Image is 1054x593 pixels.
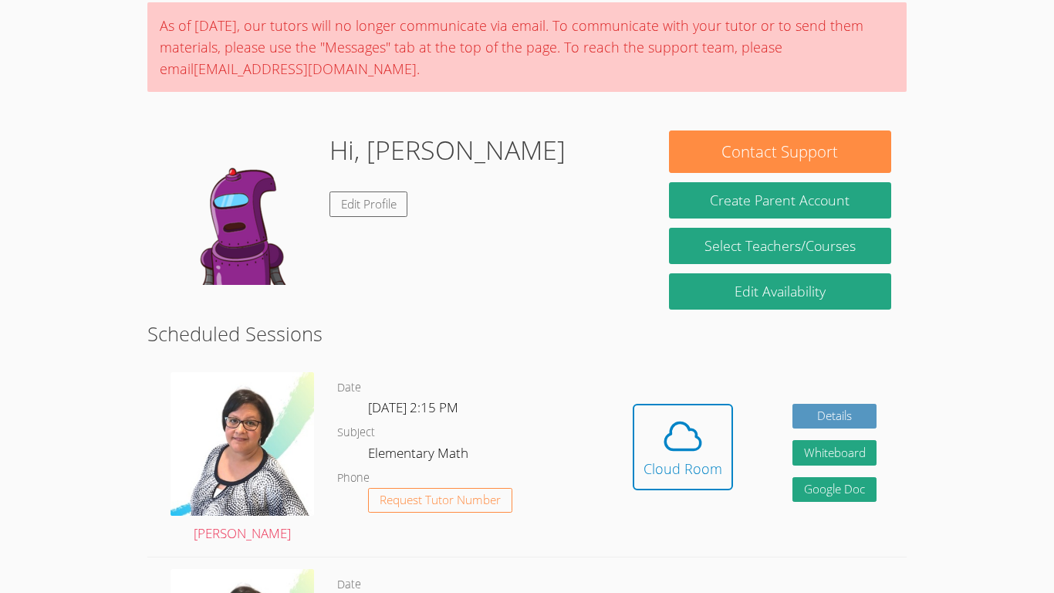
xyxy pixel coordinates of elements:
[792,404,877,429] a: Details
[368,398,458,416] span: [DATE] 2:15 PM
[633,404,733,490] button: Cloud Room
[171,372,314,516] img: avatar.png
[792,477,877,503] a: Google Doc
[329,130,566,170] h1: Hi, [PERSON_NAME]
[163,130,317,285] img: default.png
[669,228,891,264] a: Select Teachers/Courses
[147,319,907,348] h2: Scheduled Sessions
[171,372,314,545] a: [PERSON_NAME]
[644,458,722,479] div: Cloud Room
[380,494,501,506] span: Request Tutor Number
[792,440,877,466] button: Whiteboard
[669,273,891,310] a: Edit Availability
[669,182,891,219] button: Create Parent Account
[147,2,907,92] div: As of [DATE], our tutors will no longer communicate via email. To communicate with your tutor or ...
[337,378,361,398] dt: Date
[669,130,891,173] button: Contact Support
[329,191,408,217] a: Edit Profile
[368,442,471,469] dd: Elementary Math
[337,469,370,488] dt: Phone
[368,488,512,513] button: Request Tutor Number
[337,423,375,442] dt: Subject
